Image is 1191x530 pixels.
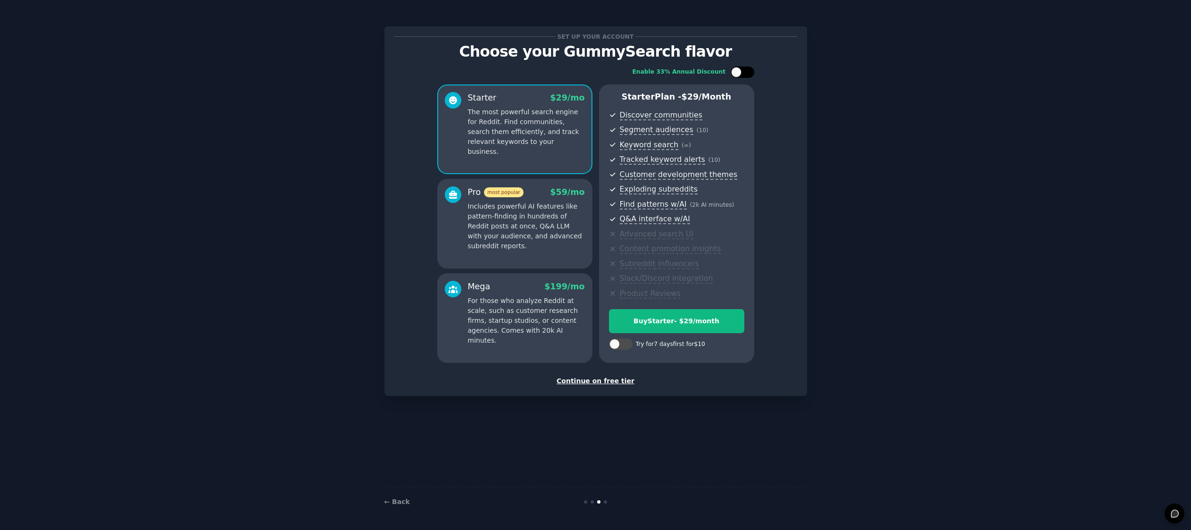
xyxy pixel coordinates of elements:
[682,142,691,149] span: ( ∞ )
[620,229,693,239] span: Advanced search UI
[620,200,687,210] span: Find patterns w/AI
[468,296,585,345] p: For those who analyze Reddit at scale, such as customer research firms, startup studios, or conte...
[609,309,744,333] button: BuyStarter- $29/month
[682,92,732,101] span: $ 29 /month
[484,187,524,197] span: most popular
[633,68,726,76] div: Enable 33% Annual Discount
[556,32,635,42] span: Set up your account
[620,140,679,150] span: Keyword search
[468,92,497,104] div: Starter
[384,498,410,505] a: ← Back
[636,340,705,349] div: Try for 7 days first for $10
[620,289,681,299] span: Product Reviews
[620,214,690,224] span: Q&A interface w/AI
[620,185,698,194] span: Exploding subreddits
[620,110,702,120] span: Discover communities
[550,187,584,197] span: $ 59 /mo
[690,202,734,208] span: ( 2k AI minutes )
[620,274,713,284] span: Slack/Discord integration
[620,125,693,135] span: Segment audiences
[620,170,738,180] span: Customer development themes
[394,43,797,60] p: Choose your GummySearch flavor
[468,281,491,293] div: Mega
[550,93,584,102] span: $ 29 /mo
[394,376,797,386] div: Continue on free tier
[544,282,584,291] span: $ 199 /mo
[468,107,585,157] p: The most powerful search engine for Reddit. Find communities, search them efficiently, and track ...
[609,316,744,326] div: Buy Starter - $ 29 /month
[620,259,699,269] span: Subreddit influencers
[620,155,705,165] span: Tracked keyword alerts
[708,157,720,163] span: ( 10 )
[697,127,708,134] span: ( 10 )
[468,202,585,251] p: Includes powerful AI features like pattern-finding in hundreds of Reddit posts at once, Q&A LLM w...
[468,186,524,198] div: Pro
[609,91,744,103] p: Starter Plan -
[620,244,721,254] span: Content promotion insights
